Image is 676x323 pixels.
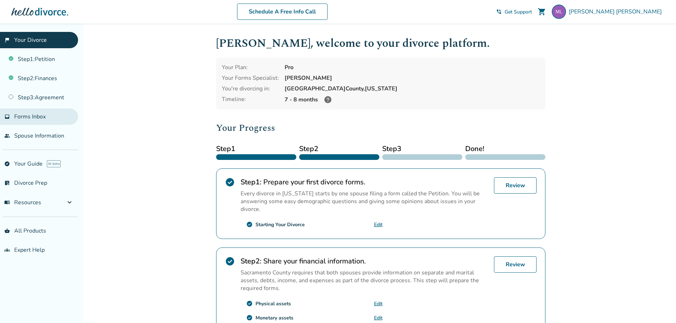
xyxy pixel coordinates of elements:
[65,198,74,207] span: expand_more
[505,9,532,15] span: Get Support
[255,314,293,321] div: Monetary assets
[246,300,253,307] span: check_circle
[241,177,262,187] strong: Step 1 :
[641,289,676,323] iframe: Chat Widget
[494,256,537,273] a: Review
[241,256,262,266] strong: Step 2 :
[552,5,566,19] img: mpjlewis@gmail.com
[285,95,540,104] div: 7 - 8 months
[241,269,488,292] p: Sacramento County requires that both spouses provide information on separate and marital assets, ...
[374,314,383,321] a: Edit
[285,85,540,93] div: [GEOGRAPHIC_DATA] County, [US_STATE]
[222,95,279,104] div: Timeline:
[255,300,291,307] div: Physical assets
[4,37,10,43] span: flag_2
[285,74,540,82] div: [PERSON_NAME]
[225,177,235,187] span: check_circle
[374,221,383,228] a: Edit
[374,300,383,307] a: Edit
[4,200,10,205] span: menu_book
[299,144,379,154] span: Step 2
[222,74,279,82] div: Your Forms Specialist:
[569,8,665,16] span: [PERSON_NAME] [PERSON_NAME]
[4,199,41,206] span: Resources
[237,4,328,20] a: Schedule A Free Info Call
[496,9,502,15] span: phone_in_talk
[4,161,10,167] span: explore
[225,256,235,266] span: check_circle
[216,121,545,135] h2: Your Progress
[222,63,279,71] div: Your Plan:
[241,177,488,187] h2: Prepare your first divorce forms.
[538,7,546,16] span: shopping_cart
[382,144,462,154] span: Step 3
[241,256,488,266] h2: Share your financial information.
[246,221,253,228] span: check_circle
[255,221,305,228] div: Starting Your Divorce
[47,160,61,167] span: AI beta
[285,63,540,71] div: Pro
[4,228,10,234] span: shopping_basket
[4,247,10,253] span: groups
[4,114,10,119] span: inbox
[14,113,46,121] span: Forms Inbox
[246,314,253,321] span: check_circle
[241,190,488,213] p: Every divorce in [US_STATE] starts by one spouse filing a form called the Petition. You will be a...
[496,9,532,15] a: phone_in_talkGet Support
[4,180,10,186] span: list_alt_check
[222,85,279,93] div: You're divorcing in:
[216,144,296,154] span: Step 1
[494,177,537,194] a: Review
[216,35,545,52] h1: [PERSON_NAME] , welcome to your divorce platform.
[4,133,10,139] span: people
[465,144,545,154] span: Done!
